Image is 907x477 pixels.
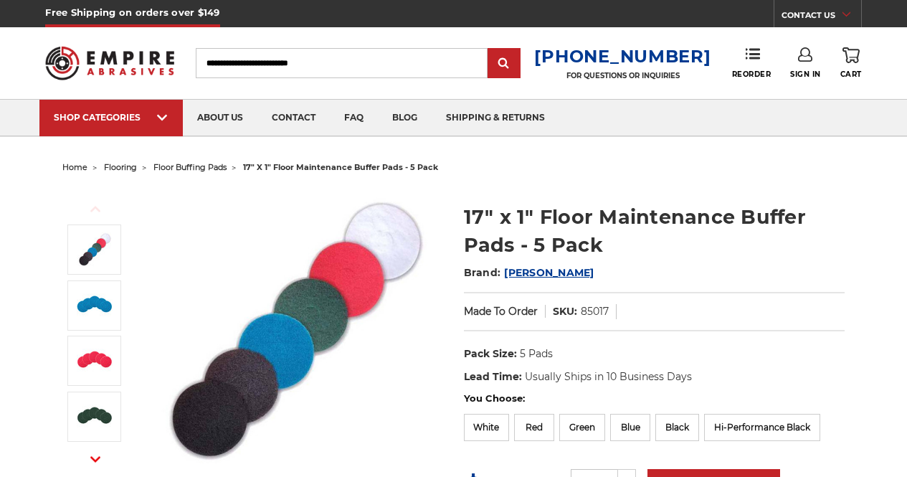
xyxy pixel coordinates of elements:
[504,266,594,279] a: [PERSON_NAME]
[78,194,113,225] button: Previous
[183,100,257,136] a: about us
[77,399,113,435] img: 17" Green Floor Maintenance Buffer Pads - 5 Pack
[790,70,821,79] span: Sign In
[581,304,609,319] dd: 85017
[77,288,113,323] img: 17" Blue Floor Maintenance Buffer Pads - 5 Pack
[243,162,438,172] span: 17" x 1" floor maintenance buffer pads - 5 pack
[840,70,862,79] span: Cart
[525,369,692,384] dd: Usually Ships in 10 Business Days
[432,100,559,136] a: shipping & returns
[153,162,227,172] a: floor buffing pads
[330,100,378,136] a: faq
[77,343,113,379] img: 17" Red Floor Maintenance Buffer Pads - 5 Pack
[782,7,861,27] a: CONTACT US
[464,346,517,362] dt: Pack Size:
[732,47,771,78] a: Reorder
[553,304,577,319] dt: SKU:
[534,46,711,67] a: [PHONE_NUMBER]
[840,47,862,79] a: Cart
[520,346,553,362] dd: 5 Pads
[45,38,174,88] img: Empire Abrasives
[257,100,330,136] a: contact
[54,112,168,123] div: SHOP CATEGORIES
[464,266,501,279] span: Brand:
[464,369,522,384] dt: Lead Time:
[464,392,845,406] label: You Choose:
[534,71,711,80] p: FOR QUESTIONS OR INQUIRIES
[490,49,518,78] input: Submit
[378,100,432,136] a: blog
[732,70,771,79] span: Reorder
[104,162,137,172] a: flooring
[78,444,113,475] button: Next
[77,232,113,268] img: 17" Floor Maintenance Buffer Pads - 5 Pack
[152,188,439,475] img: 17" Floor Maintenance Buffer Pads - 5 Pack
[464,203,845,259] h1: 17" x 1" Floor Maintenance Buffer Pads - 5 Pack
[464,305,538,318] span: Made To Order
[62,162,87,172] a: home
